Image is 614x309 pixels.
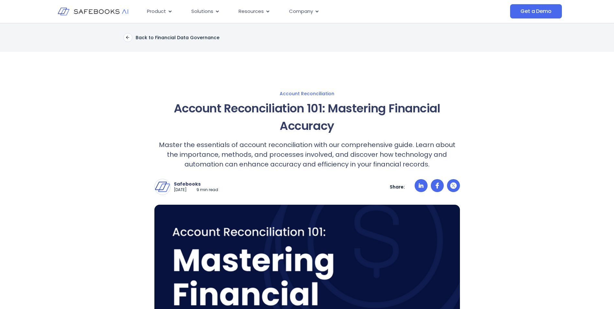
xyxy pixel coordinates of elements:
span: Solutions [191,8,213,15]
span: Get a Demo [520,8,551,15]
span: Resources [239,8,264,15]
p: Safebooks [174,181,218,187]
img: Safebooks [155,179,170,195]
p: Master the essentials of account reconciliation with our comprehensive guide. Learn about the imp... [154,140,460,169]
nav: Menu [142,5,445,18]
a: Get a Demo [510,4,562,18]
p: Back to Financial Data Governance [136,35,219,40]
p: 9 min read [196,187,218,193]
h1: Account Reconciliation 101: Mastering Financial Accuracy [154,100,460,135]
p: Share: [390,184,405,190]
a: Account Reconciliation [91,91,523,97]
span: Company [289,8,313,15]
div: Menu Toggle [142,5,445,18]
span: Product [147,8,166,15]
a: Back to Financial Data Governance [123,33,219,42]
p: [DATE] [174,187,187,193]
